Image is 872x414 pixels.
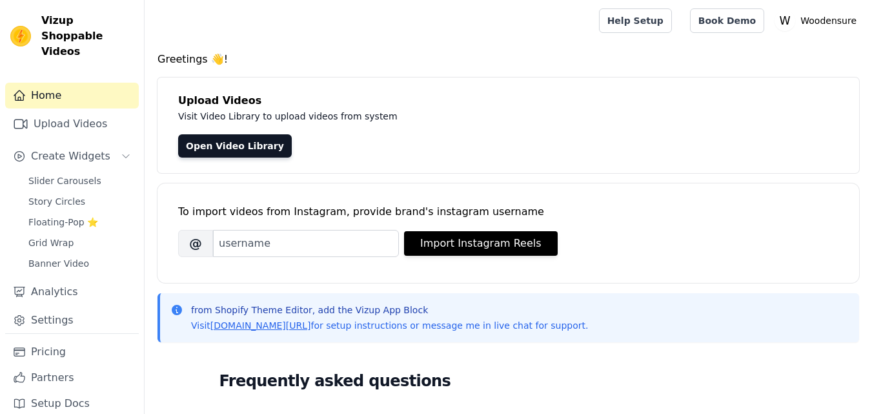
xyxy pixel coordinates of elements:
[41,13,134,59] span: Vizup Shoppable Videos
[780,14,791,27] text: W
[21,254,139,273] a: Banner Video
[5,279,139,305] a: Analytics
[690,8,764,33] a: Book Demo
[178,109,756,124] p: Visit Video Library to upload videos from system
[157,52,859,67] h4: Greetings 👋!
[21,234,139,252] a: Grid Wrap
[28,195,85,208] span: Story Circles
[178,93,838,109] h4: Upload Videos
[178,204,838,220] div: To import videos from Instagram, provide brand's instagram username
[191,319,588,332] p: Visit for setup instructions or message me in live chat for support.
[178,134,292,158] a: Open Video Library
[775,9,862,32] button: W Woodensure
[21,192,139,211] a: Story Circles
[210,320,311,331] a: [DOMAIN_NAME][URL]
[28,174,101,187] span: Slider Carousels
[213,230,399,257] input: username
[219,368,798,394] h2: Frequently asked questions
[404,231,558,256] button: Import Instagram Reels
[28,236,74,249] span: Grid Wrap
[31,149,110,164] span: Create Widgets
[795,9,862,32] p: Woodensure
[599,8,672,33] a: Help Setup
[178,230,213,257] span: @
[28,216,98,229] span: Floating-Pop ⭐
[5,307,139,333] a: Settings
[191,304,588,316] p: from Shopify Theme Editor, add the Vizup App Block
[5,365,139,391] a: Partners
[21,213,139,231] a: Floating-Pop ⭐
[5,143,139,169] button: Create Widgets
[21,172,139,190] a: Slider Carousels
[28,257,89,270] span: Banner Video
[5,111,139,137] a: Upload Videos
[5,83,139,109] a: Home
[5,339,139,365] a: Pricing
[10,26,31,47] img: Vizup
